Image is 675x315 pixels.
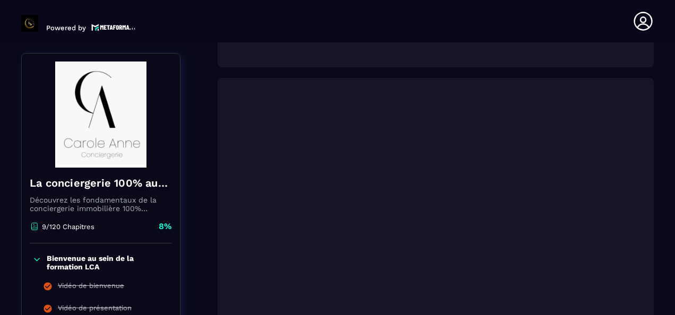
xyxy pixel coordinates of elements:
[91,23,136,32] img: logo
[30,62,172,168] img: banner
[30,176,172,190] h4: La conciergerie 100% automatisée
[30,196,172,213] p: Découvrez les fondamentaux de la conciergerie immobilière 100% automatisée. Cette formation est c...
[58,282,124,293] div: Vidéo de bienvenue
[47,254,169,271] p: Bienvenue au sein de la formation LCA
[46,24,86,32] p: Powered by
[159,221,172,232] p: 8%
[21,15,38,32] img: logo-branding
[42,223,94,231] p: 9/120 Chapitres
